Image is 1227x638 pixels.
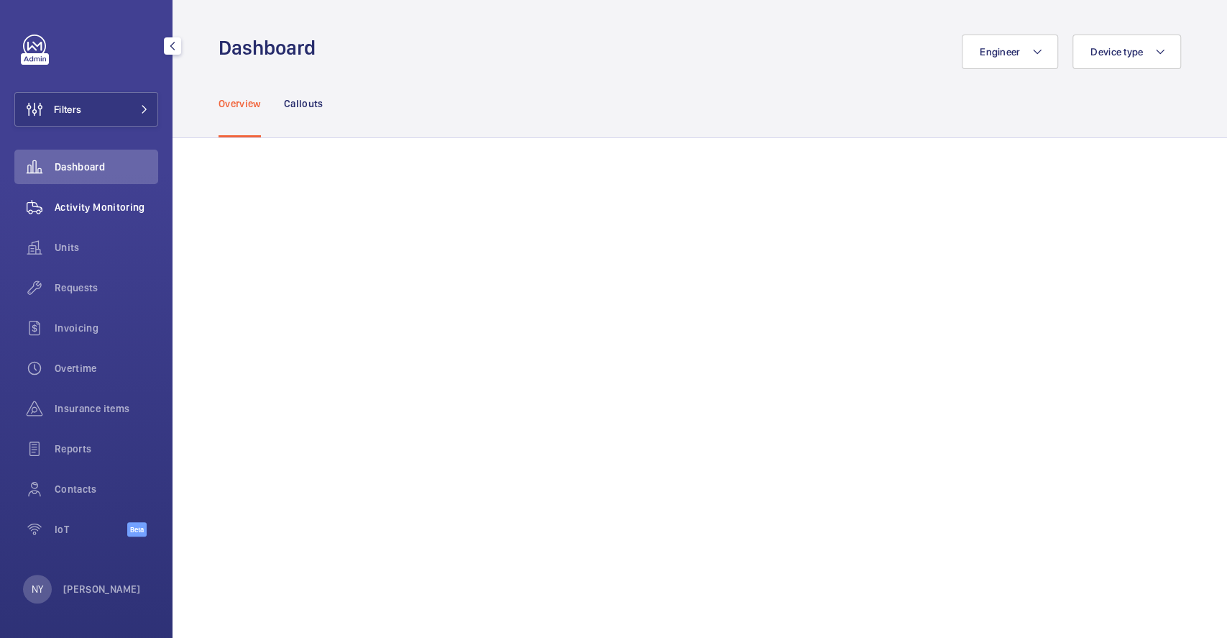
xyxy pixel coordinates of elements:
[55,240,158,255] span: Units
[55,522,127,537] span: IoT
[55,200,158,214] span: Activity Monitoring
[55,482,158,496] span: Contacts
[55,361,158,375] span: Overtime
[63,582,141,596] p: [PERSON_NAME]
[219,35,324,61] h1: Dashboard
[55,321,158,335] span: Invoicing
[54,102,81,117] span: Filters
[14,92,158,127] button: Filters
[1090,46,1143,58] span: Device type
[1072,35,1181,69] button: Device type
[55,160,158,174] span: Dashboard
[55,281,158,295] span: Requests
[32,582,43,596] p: NY
[962,35,1058,69] button: Engineer
[55,442,158,456] span: Reports
[55,401,158,416] span: Insurance items
[980,46,1020,58] span: Engineer
[219,96,261,111] p: Overview
[284,96,323,111] p: Callouts
[127,522,147,537] span: Beta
